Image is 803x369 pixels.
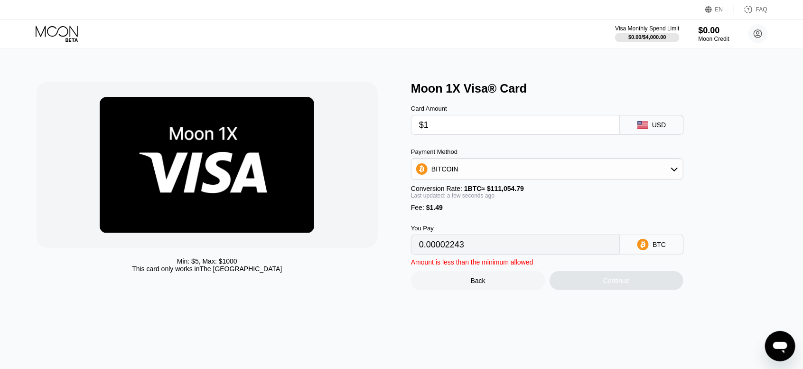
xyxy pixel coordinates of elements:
[705,5,734,14] div: EN
[699,26,729,36] div: $0.00
[471,277,486,284] div: Back
[734,5,767,14] div: FAQ
[132,265,282,273] div: This card only works in The [GEOGRAPHIC_DATA]
[426,204,443,211] span: $1.49
[652,121,666,129] div: USD
[715,6,723,13] div: EN
[756,6,767,13] div: FAQ
[411,148,683,155] div: Payment Method
[628,34,666,40] div: $0.00 / $4,000.00
[411,225,620,232] div: You Pay
[411,258,533,266] div: Amount is less than the minimum allowed
[411,204,683,211] div: Fee :
[411,105,620,112] div: Card Amount
[765,331,795,361] iframe: Bouton de lancement de la fenêtre de messagerie
[411,185,683,192] div: Conversion Rate:
[653,241,666,248] div: BTC
[699,26,729,42] div: $0.00Moon Credit
[431,165,458,173] div: BITCOIN
[699,36,729,42] div: Moon Credit
[419,115,612,134] input: $0.00
[615,25,679,42] div: Visa Monthly Spend Limit$0.00/$4,000.00
[615,25,679,32] div: Visa Monthly Spend Limit
[464,185,524,192] span: 1 BTC ≈ $111,054.79
[411,192,683,199] div: Last updated: a few seconds ago
[411,271,545,290] div: Back
[177,257,237,265] div: Min: $ 5 , Max: $ 1000
[411,160,683,179] div: BITCOIN
[411,82,776,95] div: Moon 1X Visa® Card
